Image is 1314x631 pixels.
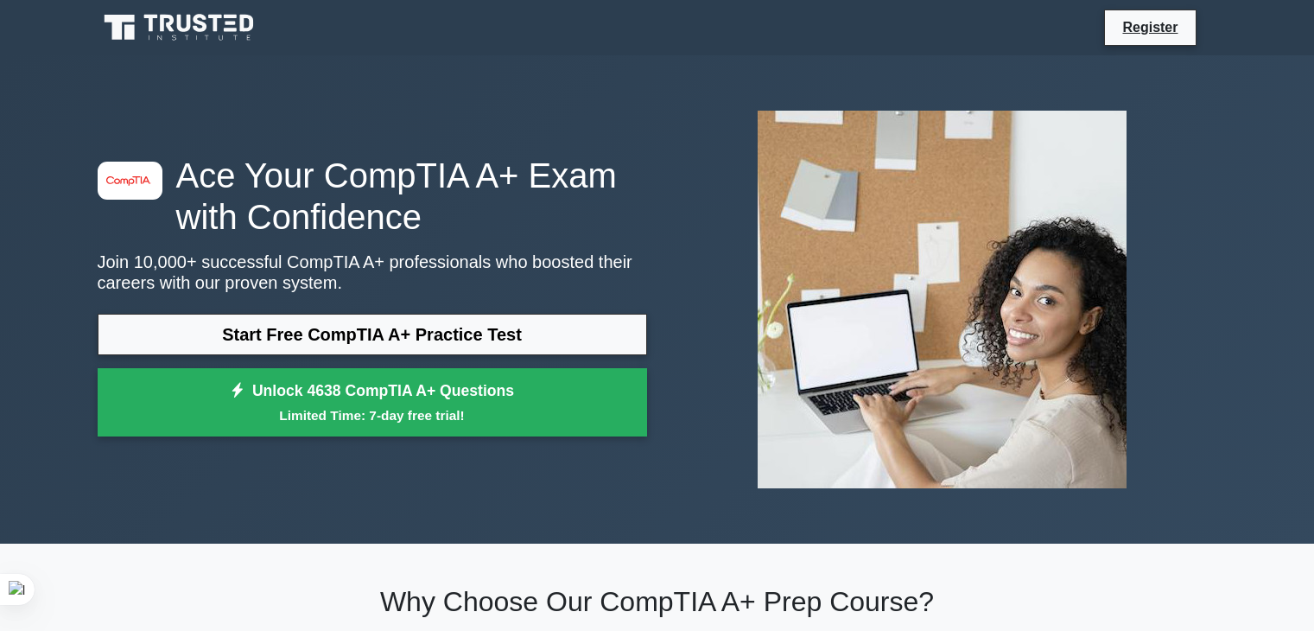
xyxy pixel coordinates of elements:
h1: Ace Your CompTIA A+ Exam with Confidence [98,155,647,238]
small: Limited Time: 7-day free trial! [119,405,625,425]
h2: Why Choose Our CompTIA A+ Prep Course? [98,585,1217,618]
p: Join 10,000+ successful CompTIA A+ professionals who boosted their careers with our proven system. [98,252,647,293]
a: Register [1112,16,1188,38]
a: Unlock 4638 CompTIA A+ QuestionsLimited Time: 7-day free trial! [98,368,647,437]
a: Start Free CompTIA A+ Practice Test [98,314,647,355]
